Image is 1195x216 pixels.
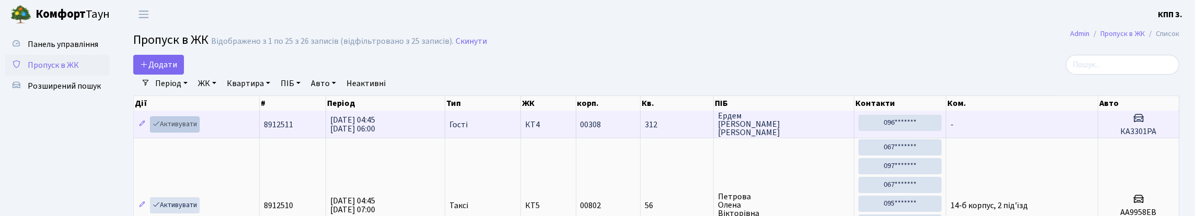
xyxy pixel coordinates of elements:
[641,96,714,111] th: Кв.
[276,75,305,92] a: ПІБ
[133,31,208,49] span: Пропуск в ЖК
[28,59,79,71] span: Пропуск в ЖК
[131,6,157,23] button: Переключити навігацію
[330,195,375,215] span: [DATE] 04:45 [DATE] 07:00
[456,37,487,46] a: Скинути
[581,119,601,130] span: 00308
[445,96,521,111] th: Тип
[1054,23,1195,45] nav: breadcrumb
[133,55,184,75] a: Додати
[1103,127,1175,137] h5: КА3301РА
[1066,55,1179,75] input: Пошук...
[10,4,31,25] img: logo.png
[718,112,850,137] span: Ердем [PERSON_NAME] [PERSON_NAME]
[36,6,86,22] b: Комфорт
[28,39,98,50] span: Панель управління
[1158,8,1182,21] a: КПП 3.
[260,96,326,111] th: #
[714,96,854,111] th: ПІБ
[150,116,200,133] a: Активувати
[946,96,1098,111] th: Ком.
[521,96,576,111] th: ЖК
[36,6,110,23] span: Таун
[5,55,110,76] a: Пропуск в ЖК
[1158,9,1182,20] b: КПП 3.
[264,119,293,130] span: 8912511
[581,200,601,211] span: 00802
[28,80,101,92] span: Розширений пошук
[194,75,221,92] a: ЖК
[1145,28,1179,40] li: Список
[151,75,192,92] a: Період
[5,76,110,97] a: Розширений пошук
[645,121,710,129] span: 312
[307,75,340,92] a: Авто
[5,34,110,55] a: Панель управління
[223,75,274,92] a: Квартира
[150,197,200,213] a: Активувати
[330,114,375,135] span: [DATE] 04:45 [DATE] 06:00
[264,200,293,211] span: 8912510
[950,119,954,130] span: -
[1100,28,1145,39] a: Пропуск в ЖК
[854,96,946,111] th: Контакти
[140,59,177,70] span: Додати
[576,96,641,111] th: корп.
[342,75,390,92] a: Неактивні
[449,121,468,129] span: Гості
[449,201,468,210] span: Таксі
[950,200,1028,211] span: 14-б корпус, 2 під'їзд
[645,201,710,210] span: 56
[326,96,445,111] th: Період
[211,37,454,46] div: Відображено з 1 по 25 з 26 записів (відфільтровано з 25 записів).
[525,201,572,210] span: КТ5
[1098,96,1179,111] th: Авто
[525,121,572,129] span: КТ4
[134,96,260,111] th: Дії
[1070,28,1089,39] a: Admin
